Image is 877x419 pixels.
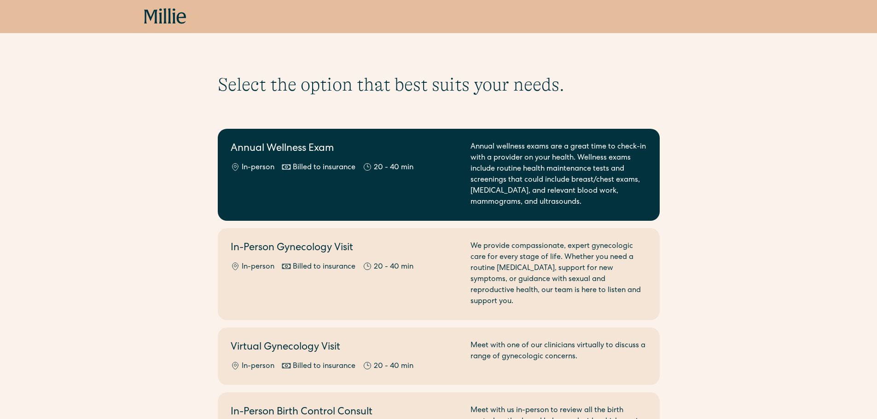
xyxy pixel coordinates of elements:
[293,361,355,372] div: Billed to insurance
[242,162,274,173] div: In-person
[374,361,413,372] div: 20 - 40 min
[231,142,459,157] h2: Annual Wellness Exam
[231,340,459,356] h2: Virtual Gynecology Visit
[293,262,355,273] div: Billed to insurance
[374,262,413,273] div: 20 - 40 min
[218,228,660,320] a: In-Person Gynecology VisitIn-personBilled to insurance20 - 40 minWe provide compassionate, expert...
[470,241,647,307] div: We provide compassionate, expert gynecologic care for every stage of life. Whether you need a rou...
[470,142,647,208] div: Annual wellness exams are a great time to check-in with a provider on your health. Wellness exams...
[242,361,274,372] div: In-person
[293,162,355,173] div: Billed to insurance
[374,162,413,173] div: 20 - 40 min
[218,74,660,96] h1: Select the option that best suits your needs.
[231,241,459,256] h2: In-Person Gynecology Visit
[218,129,660,221] a: Annual Wellness ExamIn-personBilled to insurance20 - 40 minAnnual wellness exams are a great time...
[218,327,660,385] a: Virtual Gynecology VisitIn-personBilled to insurance20 - 40 minMeet with one of our clinicians vi...
[470,340,647,372] div: Meet with one of our clinicians virtually to discuss a range of gynecologic concerns.
[242,262,274,273] div: In-person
